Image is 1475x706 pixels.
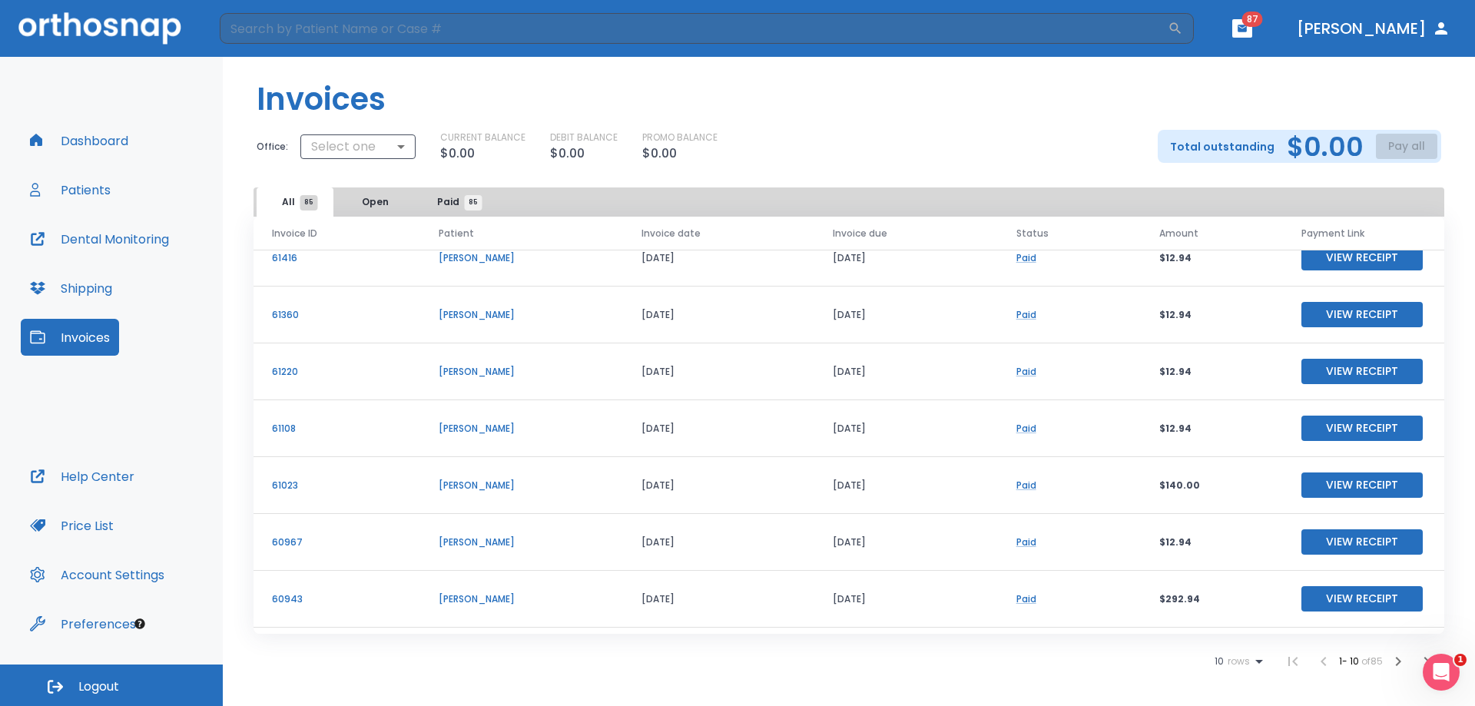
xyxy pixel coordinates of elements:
[257,187,496,217] div: tabs
[21,220,178,257] button: Dental Monitoring
[814,457,998,514] td: [DATE]
[439,227,474,240] span: Patient
[272,479,402,492] p: 61023
[1016,227,1049,240] span: Status
[21,171,120,208] button: Patients
[1224,656,1250,667] span: rows
[550,144,585,163] p: $0.00
[1159,308,1265,322] p: $12.94
[464,195,482,210] span: 85
[439,365,605,379] p: [PERSON_NAME]
[439,251,605,265] p: [PERSON_NAME]
[814,628,998,684] td: [DATE]
[641,227,701,240] span: Invoice date
[1291,15,1457,42] button: [PERSON_NAME]
[1016,422,1036,435] a: Paid
[1454,654,1467,666] span: 1
[1301,535,1423,548] a: View Receipt
[272,422,402,436] p: 61108
[1361,655,1383,668] span: of 85
[1339,655,1361,668] span: 1 - 10
[439,308,605,322] p: [PERSON_NAME]
[1301,592,1423,605] a: View Receipt
[623,287,814,343] td: [DATE]
[1159,592,1265,606] p: $292.94
[439,422,605,436] p: [PERSON_NAME]
[21,605,145,642] button: Preferences
[1016,308,1036,321] a: Paid
[272,227,317,240] span: Invoice ID
[1301,250,1423,264] a: View Receipt
[623,230,814,287] td: [DATE]
[1016,592,1036,605] a: Paid
[1301,302,1423,327] button: View Receipt
[623,514,814,571] td: [DATE]
[1016,535,1036,549] a: Paid
[78,678,119,695] span: Logout
[439,479,605,492] p: [PERSON_NAME]
[1016,251,1036,264] a: Paid
[1016,479,1036,492] a: Paid
[1159,251,1265,265] p: $12.94
[257,140,288,154] p: Office:
[623,628,814,684] td: [DATE]
[1016,365,1036,378] a: Paid
[272,535,402,549] p: 60967
[1159,227,1198,240] span: Amount
[642,131,718,144] p: PROMO BALANCE
[1301,359,1423,384] button: View Receipt
[282,195,309,209] span: All
[1301,364,1423,377] a: View Receipt
[272,592,402,606] p: 60943
[440,144,475,163] p: $0.00
[1301,227,1364,240] span: Payment Link
[623,571,814,628] td: [DATE]
[21,319,119,356] a: Invoices
[440,131,525,144] p: CURRENT BALANCE
[272,365,402,379] p: 61220
[642,144,677,163] p: $0.00
[300,195,317,210] span: 85
[439,592,605,606] p: [PERSON_NAME]
[814,287,998,343] td: [DATE]
[814,230,998,287] td: [DATE]
[21,458,144,495] button: Help Center
[1287,135,1364,158] h2: $0.00
[1215,656,1224,667] span: 10
[1301,307,1423,320] a: View Receipt
[300,131,416,162] div: Select one
[257,76,386,122] h1: Invoices
[1159,535,1265,549] p: $12.94
[21,122,138,159] button: Dashboard
[1301,478,1423,491] a: View Receipt
[21,270,121,307] button: Shipping
[1242,12,1263,27] span: 87
[814,514,998,571] td: [DATE]
[550,131,618,144] p: DEBIT BALANCE
[21,507,123,544] button: Price List
[623,343,814,400] td: [DATE]
[623,457,814,514] td: [DATE]
[1301,472,1423,498] button: View Receipt
[1301,529,1423,555] button: View Receipt
[336,187,413,217] button: Open
[814,343,998,400] td: [DATE]
[1301,416,1423,441] button: View Receipt
[21,556,174,593] a: Account Settings
[814,400,998,457] td: [DATE]
[437,195,473,209] span: Paid
[220,13,1168,44] input: Search by Patient Name or Case #
[814,571,998,628] td: [DATE]
[1423,654,1460,691] iframe: Intercom live chat
[272,308,402,322] p: 61360
[272,251,402,265] p: 61416
[1301,586,1423,612] button: View Receipt
[1159,422,1265,436] p: $12.94
[1159,479,1265,492] p: $140.00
